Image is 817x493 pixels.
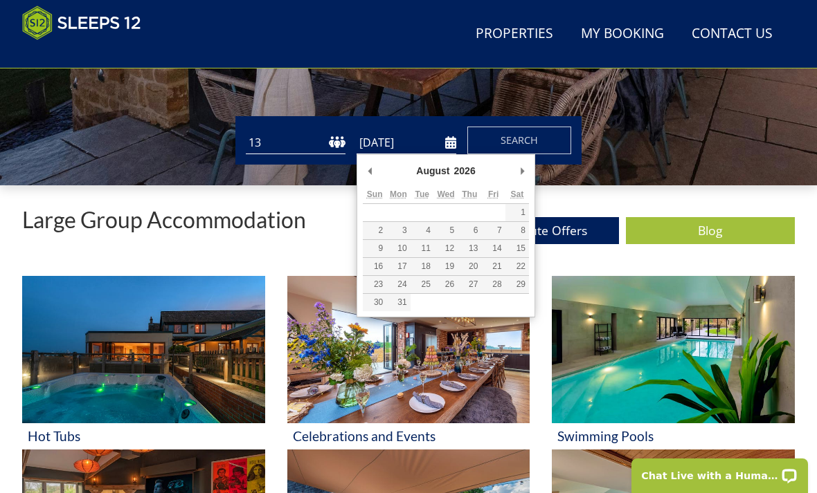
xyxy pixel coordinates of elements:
[467,127,571,154] button: Search
[686,19,778,50] a: Contact Us
[386,258,410,275] button: 17
[481,240,505,257] button: 14
[363,294,386,311] button: 30
[458,240,481,257] button: 13
[434,222,458,239] button: 5
[367,189,383,199] abbr: Sunday
[363,222,386,239] button: 2
[437,189,454,199] abbr: Wednesday
[505,276,529,293] button: 29
[575,19,670,50] a: My Booking
[386,294,410,311] button: 31
[452,160,478,181] div: 2026
[552,276,795,449] a: 'Swimming Pools' - Large Group Accommodation Holiday Ideas Swimming Pools
[287,276,530,423] img: 'Celebrations and Events' - Large Group Accommodation Holiday Ideas
[363,240,386,257] button: 9
[462,189,477,199] abbr: Thursday
[411,222,434,239] button: 4
[552,276,795,423] img: 'Swimming Pools' - Large Group Accommodation Holiday Ideas
[22,207,306,232] p: Large Group Accommodation
[458,276,481,293] button: 27
[505,204,529,221] button: 1
[15,48,161,60] iframe: Customer reviews powered by Trustpilot
[363,258,386,275] button: 16
[22,6,141,40] img: Sleeps 12
[481,258,505,275] button: 21
[458,258,481,275] button: 20
[363,160,377,181] button: Previous Month
[411,258,434,275] button: 18
[511,189,524,199] abbr: Saturday
[505,222,529,239] button: 8
[501,133,538,147] span: Search
[557,429,789,443] h3: Swimming Pools
[287,276,530,449] a: 'Celebrations and Events' - Large Group Accommodation Holiday Ideas Celebrations and Events
[434,258,458,275] button: 19
[386,276,410,293] button: 24
[386,222,410,239] button: 3
[363,276,386,293] button: 23
[415,189,429,199] abbr: Tuesday
[488,189,499,199] abbr: Friday
[434,276,458,293] button: 26
[386,240,410,257] button: 10
[626,217,795,244] a: Blog
[390,189,407,199] abbr: Monday
[470,19,559,50] a: Properties
[434,240,458,257] button: 12
[411,276,434,293] button: 25
[481,222,505,239] button: 7
[515,160,529,181] button: Next Month
[481,276,505,293] button: 28
[505,258,529,275] button: 22
[458,222,481,239] button: 6
[357,131,456,154] input: Arrival Date
[505,240,529,257] button: 15
[414,160,451,181] div: August
[622,449,817,493] iframe: LiveChat chat widget
[28,429,260,443] h3: Hot Tubs
[22,276,265,449] a: 'Hot Tubs' - Large Group Accommodation Holiday Ideas Hot Tubs
[293,429,525,443] h3: Celebrations and Events
[22,276,265,423] img: 'Hot Tubs' - Large Group Accommodation Holiday Ideas
[411,240,434,257] button: 11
